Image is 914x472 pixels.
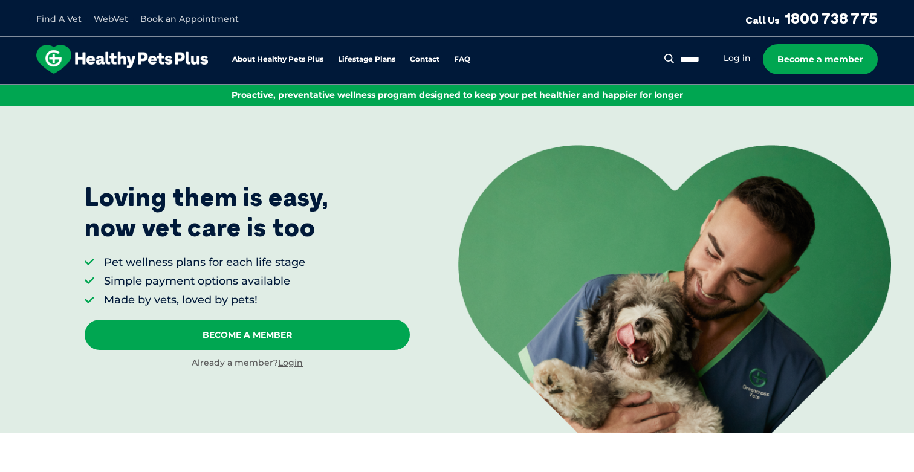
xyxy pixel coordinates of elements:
a: Login [278,357,303,368]
a: Become a member [763,44,878,74]
img: hpp-logo [36,45,208,74]
li: Pet wellness plans for each life stage [104,255,305,270]
a: Find A Vet [36,13,82,24]
a: Call Us1800 738 775 [745,9,878,27]
p: Loving them is easy, now vet care is too [85,182,329,243]
a: FAQ [454,56,470,63]
a: Book an Appointment [140,13,239,24]
a: About Healthy Pets Plus [232,56,323,63]
span: Proactive, preventative wellness program designed to keep your pet healthier and happier for longer [232,89,683,100]
a: Log in [724,53,751,64]
span: Call Us [745,14,780,26]
img: <p>Loving them is easy, <br /> now vet care is too</p> [458,145,891,433]
a: Become A Member [85,320,410,350]
li: Made by vets, loved by pets! [104,293,305,308]
a: Contact [410,56,439,63]
button: Search [662,53,677,65]
a: WebVet [94,13,128,24]
a: Lifestage Plans [338,56,395,63]
div: Already a member? [85,357,410,369]
li: Simple payment options available [104,274,305,289]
